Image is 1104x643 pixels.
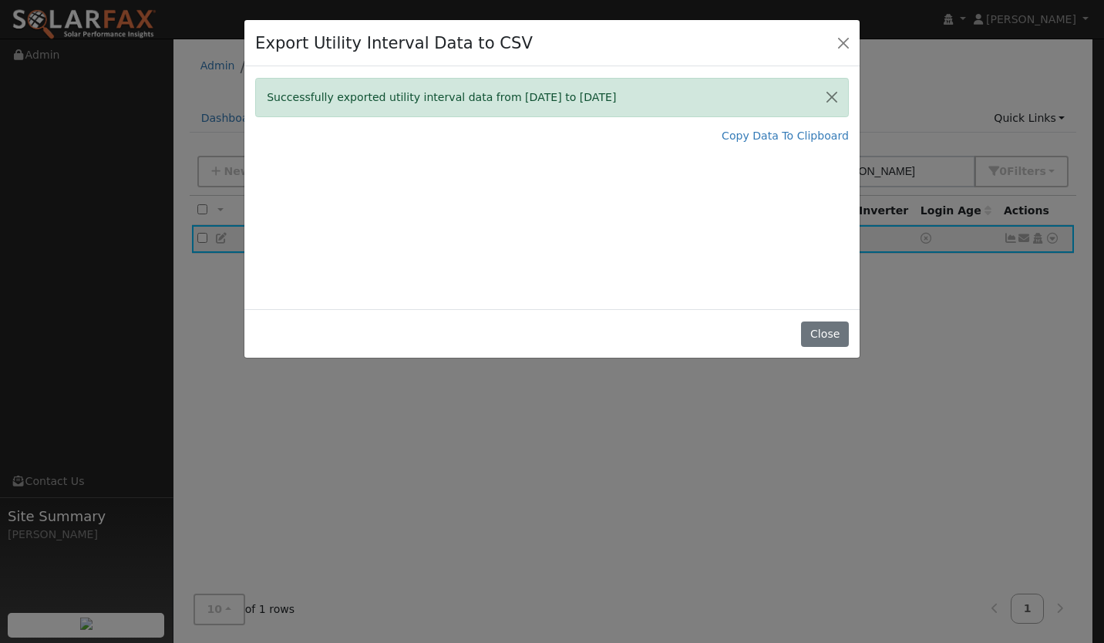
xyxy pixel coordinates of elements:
[801,321,848,348] button: Close
[722,128,849,144] a: Copy Data To Clipboard
[816,79,848,116] button: Close
[833,32,854,53] button: Close
[255,78,849,117] div: Successfully exported utility interval data from [DATE] to [DATE]
[255,31,533,56] h4: Export Utility Interval Data to CSV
